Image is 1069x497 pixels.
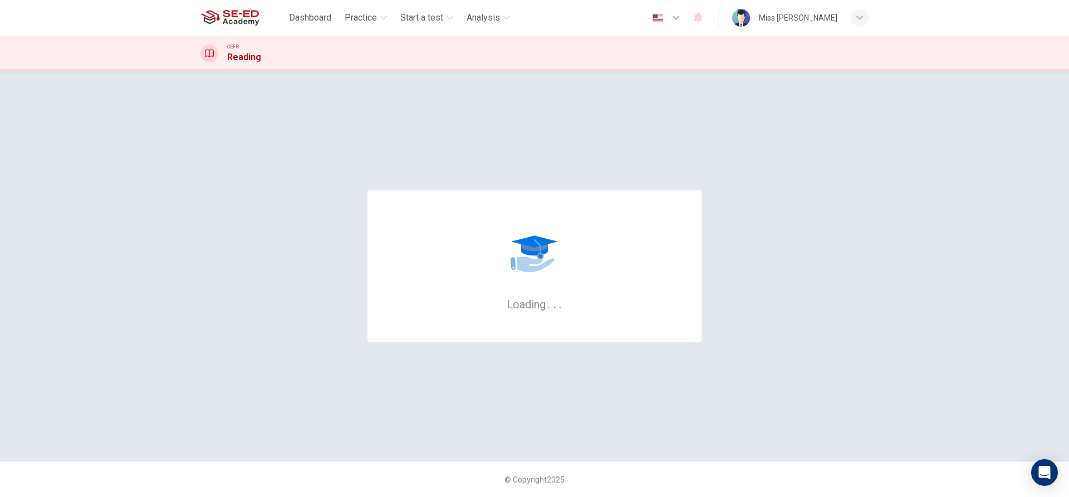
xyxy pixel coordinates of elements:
div: Miss [PERSON_NAME] [759,11,837,24]
span: Practice [345,11,377,24]
h6: . [558,294,562,312]
img: SE-ED Academy logo [200,7,259,29]
span: Dashboard [289,11,331,24]
button: Practice [340,8,391,28]
h6: Loading [507,297,562,311]
span: © Copyright 2025 [504,475,565,484]
h1: Reading [227,51,261,64]
img: en [651,14,665,22]
span: Start a test [400,11,443,24]
div: Open Intercom Messenger [1031,459,1058,486]
img: Profile picture [732,9,750,27]
button: Start a test [396,8,458,28]
button: Analysis [462,8,514,28]
a: SE-ED Academy logo [200,7,285,29]
h6: . [547,294,551,312]
h6: . [553,294,557,312]
button: Dashboard [285,8,336,28]
span: Analysis [467,11,500,24]
span: CEFR [227,43,239,51]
